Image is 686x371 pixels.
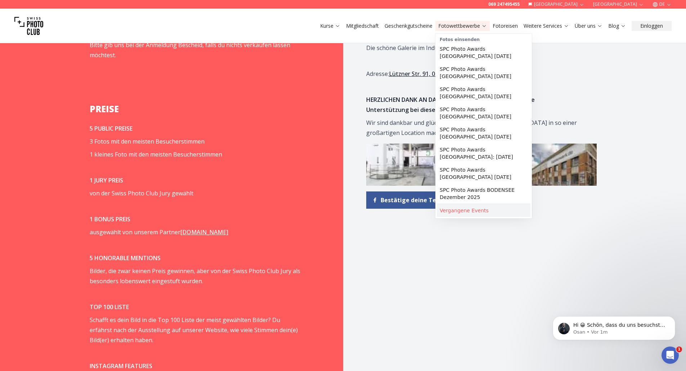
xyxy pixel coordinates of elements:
[435,21,490,31] button: Fotowettbewerbe
[662,347,679,364] iframe: Intercom live chat
[437,163,530,184] a: SPC Photo Awards [GEOGRAPHIC_DATA] [DATE]
[437,184,530,204] a: SPC Photo Awards BODENSEE Dezember 2025
[90,267,300,285] span: Bilder, die zwar keinen Preis gewinnen, aber von der Swiss Photo Club Jury als besonders lobenswe...
[90,303,129,311] strong: TOP 100 LISTE
[437,123,530,143] a: SPC Photo Awards [GEOGRAPHIC_DATA] [DATE]
[366,96,535,114] strong: HERZLICHEN DANK AN DAS TAPETENWERK für die großartige Unterstützung bei diesem Event!!
[343,21,382,31] button: Mitgliedschaft
[572,21,605,31] button: Über uns
[437,35,530,42] div: Fotos einsenden
[90,316,298,344] span: Schafft es dein Bild in die Top 100 Liste der meist gewählten Bilder? Du erfährst nach der Ausste...
[437,83,530,103] a: SPC Photo Awards [GEOGRAPHIC_DATA] [DATE]
[90,103,119,115] strong: PREISE
[366,191,466,209] a: Bestätige deine Teilnahme
[90,362,152,370] strong: INSTAGRAM FEATURES
[385,22,432,30] a: Geschenkgutscheine
[90,227,300,237] p: ausgewählt von unserem Partner
[366,43,577,53] p: Die schöne Galerie im Industrial Style findest du hier:
[381,196,460,204] span: Bestätige deine Teilnahme
[524,22,569,30] a: Weitere Services
[676,347,682,352] span: 1
[493,22,518,30] a: Fotoreisen
[317,21,343,31] button: Kurse
[437,103,530,123] a: SPC Photo Awards [GEOGRAPHIC_DATA] [DATE]
[608,22,626,30] a: Blog
[575,22,602,30] a: Über uns
[490,21,521,31] button: Fotoreisen
[382,21,435,31] button: Geschenkgutscheine
[521,21,572,31] button: Weitere Services
[437,143,530,163] a: SPC Photo Awards [GEOGRAPHIC_DATA]: [DATE]
[605,21,629,31] button: Blog
[366,69,577,79] p: Adresse:
[437,204,530,217] a: Vergangene Events
[90,254,161,262] strong: 5 HONORABLE MENTIONS
[14,12,43,40] img: Swiss photo club
[437,63,530,83] a: SPC Photo Awards [GEOGRAPHIC_DATA] [DATE]
[437,42,530,63] a: SPC Photo Awards [GEOGRAPHIC_DATA] [DATE]
[488,1,520,7] a: 069 247495455
[90,125,133,132] strong: 5 PUBLIC PREISE
[90,150,222,158] span: 1 kleines Foto mit den meisten Besucherstimmen
[90,188,300,198] p: von der Swiss Photo Club Jury gewählt
[366,118,577,138] p: Wir sind dankbar und glücklich, die Awards in [GEOGRAPHIC_DATA] in so einer großartigen Location ...
[346,22,379,30] a: Mitgliedschaft
[90,137,205,145] span: 3 Fotos mit den meisten Besucherstimmen
[90,215,130,223] strong: 1 BONUS PREIS
[90,176,123,184] strong: 1 JURY PREIS
[180,228,228,236] a: [DOMAIN_NAME]
[90,41,290,59] span: Bitte gib uns bei der Anmeldung Bescheid, falls du nichts verkaufen lassen möchtest.
[632,21,672,31] button: Einloggen
[542,301,686,352] iframe: Intercom notifications Nachricht
[438,22,487,30] a: Fotowettbewerbe
[389,70,509,78] a: Lützner Str. 91, 04177 [GEOGRAPHIC_DATA]
[320,22,340,30] a: Kurse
